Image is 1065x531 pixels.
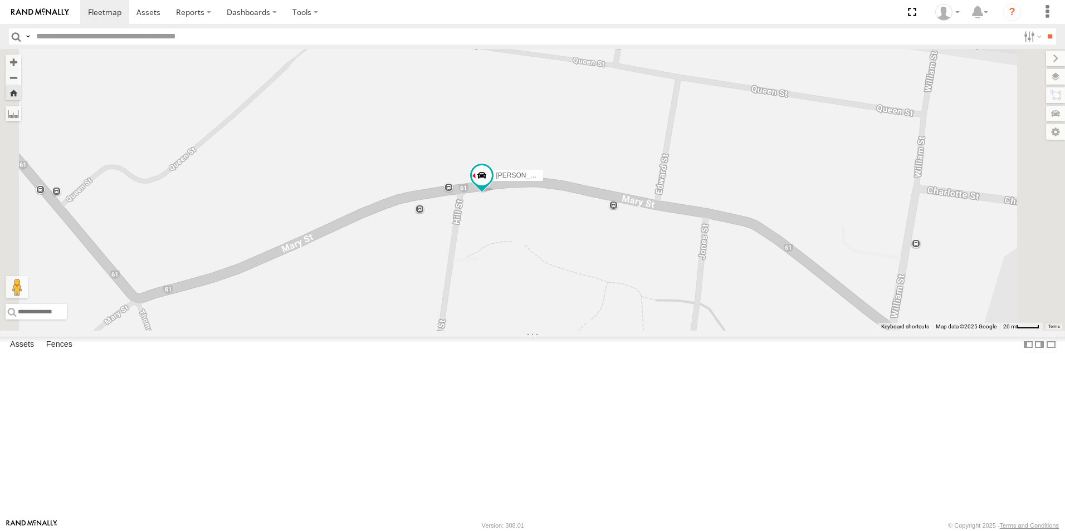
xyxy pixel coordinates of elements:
label: Hide Summary Table [1046,337,1057,353]
i: ? [1003,3,1021,21]
div: Hilton May [931,4,964,21]
span: Map data ©2025 Google [936,323,996,330]
div: © Copyright 2025 - [948,522,1059,529]
img: rand-logo.svg [11,8,69,16]
a: Visit our Website [6,520,57,531]
label: Assets [4,337,40,352]
button: Map Scale: 20 m per 38 pixels [1000,323,1043,331]
label: Measure [6,106,21,121]
label: Search Query [23,28,32,45]
label: Fences [41,337,78,352]
button: Zoom in [6,55,21,70]
a: Terms and Conditions [1000,522,1059,529]
label: Map Settings [1046,124,1065,140]
div: Version: 308.01 [482,522,524,529]
button: Zoom out [6,70,21,85]
span: [PERSON_NAME].G - BT50 [496,172,580,180]
label: Dock Summary Table to the Left [1023,337,1034,353]
button: Keyboard shortcuts [881,323,929,331]
label: Search Filter Options [1019,28,1043,45]
button: Drag Pegman onto the map to open Street View [6,276,28,298]
a: Terms (opens in new tab) [1048,324,1060,329]
label: Dock Summary Table to the Right [1034,337,1045,353]
span: 20 m [1003,323,1016,330]
button: Zoom Home [6,85,21,100]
